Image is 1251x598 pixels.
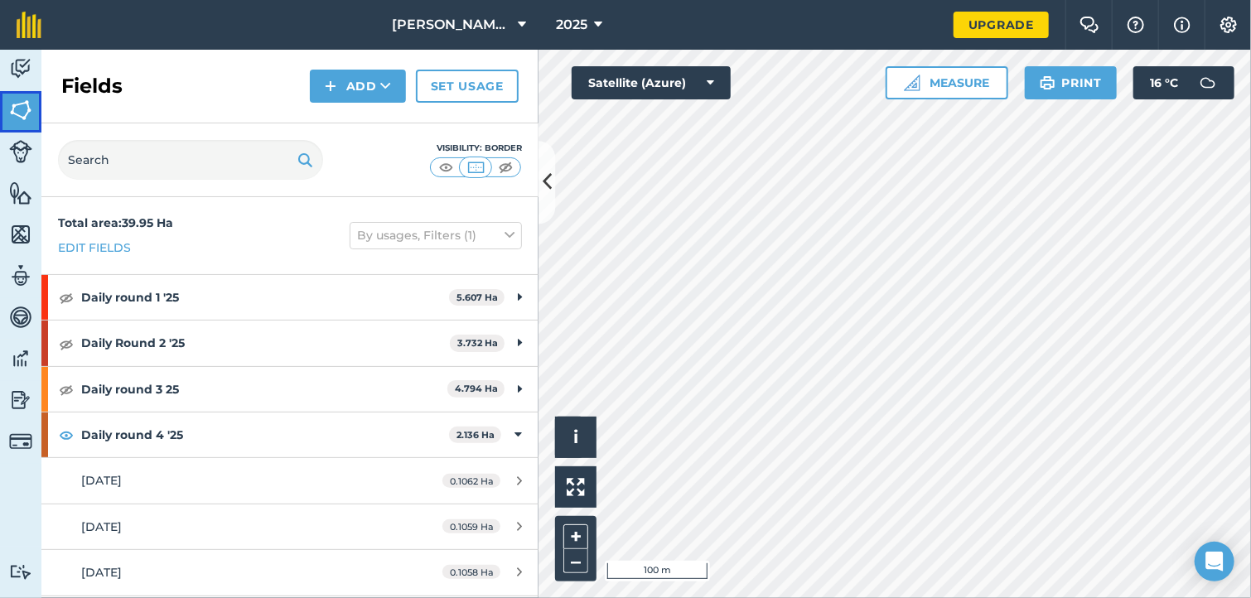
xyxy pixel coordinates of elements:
[9,388,32,412] img: svg+xml;base64,PD94bWwgdmVyc2lvbj0iMS4wIiBlbmNvZGluZz0idXRmLTgiPz4KPCEtLSBHZW5lcmF0b3I6IEFkb2JlIE...
[1126,17,1146,33] img: A question mark icon
[572,66,731,99] button: Satellite (Azure)
[41,367,539,412] div: Daily round 3 254.794 Ha
[9,98,32,123] img: svg+xml;base64,PHN2ZyB4bWxucz0iaHR0cDovL3d3dy53My5vcmcvMjAwMC9zdmciIHdpZHRoPSI1NiIgaGVpZ2h0PSI2MC...
[442,474,500,488] span: 0.1062 Ha
[573,427,578,447] span: i
[81,473,122,488] span: [DATE]
[81,565,122,580] span: [DATE]
[456,429,495,441] strong: 2.136 Ha
[61,73,123,99] h2: Fields
[59,379,74,399] img: svg+xml;base64,PHN2ZyB4bWxucz0iaHR0cDovL3d3dy53My5vcmcvMjAwMC9zdmciIHdpZHRoPSIxOCIgaGVpZ2h0PSIyNC...
[904,75,920,91] img: Ruler icon
[297,150,313,170] img: svg+xml;base64,PHN2ZyB4bWxucz0iaHR0cDovL3d3dy53My5vcmcvMjAwMC9zdmciIHdpZHRoPSIxOSIgaGVpZ2h0PSIyNC...
[563,524,588,549] button: +
[41,458,539,503] a: [DATE]0.1062 Ha
[455,383,498,394] strong: 4.794 Ha
[59,425,74,445] img: svg+xml;base64,PHN2ZyB4bWxucz0iaHR0cDovL3d3dy53My5vcmcvMjAwMC9zdmciIHdpZHRoPSIxOCIgaGVpZ2h0PSIyNC...
[555,417,597,458] button: i
[9,181,32,205] img: svg+xml;base64,PHN2ZyB4bWxucz0iaHR0cDovL3d3dy53My5vcmcvMjAwMC9zdmciIHdpZHRoPSI1NiIgaGVpZ2h0PSI2MC...
[886,66,1008,99] button: Measure
[81,367,447,412] strong: Daily round 3 25
[58,140,323,180] input: Search
[436,159,456,176] img: svg+xml;base64,PHN2ZyB4bWxucz0iaHR0cDovL3d3dy53My5vcmcvMjAwMC9zdmciIHdpZHRoPSI1MCIgaGVpZ2h0PSI0MC...
[1191,66,1224,99] img: svg+xml;base64,PD94bWwgdmVyc2lvbj0iMS4wIiBlbmNvZGluZz0idXRmLTgiPz4KPCEtLSBHZW5lcmF0b3I6IEFkb2JlIE...
[9,56,32,81] img: svg+xml;base64,PD94bWwgdmVyc2lvbj0iMS4wIiBlbmNvZGluZz0idXRmLTgiPz4KPCEtLSBHZW5lcmF0b3I6IEFkb2JlIE...
[59,287,74,307] img: svg+xml;base64,PHN2ZyB4bWxucz0iaHR0cDovL3d3dy53My5vcmcvMjAwMC9zdmciIHdpZHRoPSIxOCIgaGVpZ2h0PSIyNC...
[429,142,522,155] div: Visibility: Border
[17,12,41,38] img: fieldmargin Logo
[1080,17,1099,33] img: Two speech bubbles overlapping with the left bubble in the forefront
[1025,66,1118,99] button: Print
[9,564,32,580] img: svg+xml;base64,PD94bWwgdmVyc2lvbj0iMS4wIiBlbmNvZGluZz0idXRmLTgiPz4KPCEtLSBHZW5lcmF0b3I6IEFkb2JlIE...
[58,239,131,257] a: Edit fields
[350,222,522,248] button: By usages, Filters (1)
[9,263,32,288] img: svg+xml;base64,PD94bWwgdmVyc2lvbj0iMS4wIiBlbmNvZGluZz0idXRmLTgiPz4KPCEtLSBHZW5lcmF0b3I6IEFkb2JlIE...
[442,565,500,579] span: 0.1058 Ha
[41,412,539,457] div: Daily round 4 '252.136 Ha
[392,15,511,35] span: [PERSON_NAME] Farm
[325,76,336,96] img: svg+xml;base64,PHN2ZyB4bWxucz0iaHR0cDovL3d3dy53My5vcmcvMjAwMC9zdmciIHdpZHRoPSIxNCIgaGVpZ2h0PSIyNC...
[81,519,122,534] span: [DATE]
[9,305,32,330] img: svg+xml;base64,PD94bWwgdmVyc2lvbj0iMS4wIiBlbmNvZGluZz0idXRmLTgiPz4KPCEtLSBHZW5lcmF0b3I6IEFkb2JlIE...
[41,275,539,320] div: Daily round 1 '255.607 Ha
[9,346,32,371] img: svg+xml;base64,PD94bWwgdmVyc2lvbj0iMS4wIiBlbmNvZGluZz0idXRmLTgiPz4KPCEtLSBHZW5lcmF0b3I6IEFkb2JlIE...
[9,222,32,247] img: svg+xml;base64,PHN2ZyB4bWxucz0iaHR0cDovL3d3dy53My5vcmcvMjAwMC9zdmciIHdpZHRoPSI1NiIgaGVpZ2h0PSI2MC...
[567,478,585,496] img: Four arrows, one pointing top left, one top right, one bottom right and the last bottom left
[1219,17,1239,33] img: A cog icon
[59,334,74,354] img: svg+xml;base64,PHN2ZyB4bWxucz0iaHR0cDovL3d3dy53My5vcmcvMjAwMC9zdmciIHdpZHRoPSIxOCIgaGVpZ2h0PSIyNC...
[495,159,516,176] img: svg+xml;base64,PHN2ZyB4bWxucz0iaHR0cDovL3d3dy53My5vcmcvMjAwMC9zdmciIHdpZHRoPSI1MCIgaGVpZ2h0PSI0MC...
[1133,66,1234,99] button: 16 °C
[41,504,539,549] a: [DATE]0.1059 Ha
[1040,73,1055,93] img: svg+xml;base64,PHN2ZyB4bWxucz0iaHR0cDovL3d3dy53My5vcmcvMjAwMC9zdmciIHdpZHRoPSIxOSIgaGVpZ2h0PSIyNC...
[81,275,449,320] strong: Daily round 1 '25
[1150,66,1178,99] span: 16 ° C
[1174,15,1191,35] img: svg+xml;base64,PHN2ZyB4bWxucz0iaHR0cDovL3d3dy53My5vcmcvMjAwMC9zdmciIHdpZHRoPSIxNyIgaGVpZ2h0PSIxNy...
[9,140,32,163] img: svg+xml;base64,PD94bWwgdmVyc2lvbj0iMS4wIiBlbmNvZGluZz0idXRmLTgiPz4KPCEtLSBHZW5lcmF0b3I6IEFkb2JlIE...
[41,321,539,365] div: Daily Round 2 '253.732 Ha
[1195,542,1234,581] div: Open Intercom Messenger
[466,159,486,176] img: svg+xml;base64,PHN2ZyB4bWxucz0iaHR0cDovL3d3dy53My5vcmcvMjAwMC9zdmciIHdpZHRoPSI1MCIgaGVpZ2h0PSI0MC...
[456,292,498,303] strong: 5.607 Ha
[563,549,588,573] button: –
[58,215,173,230] strong: Total area : 39.95 Ha
[442,519,500,533] span: 0.1059 Ha
[556,15,587,35] span: 2025
[81,321,450,365] strong: Daily Round 2 '25
[954,12,1049,38] a: Upgrade
[81,412,449,457] strong: Daily round 4 '25
[41,550,539,595] a: [DATE]0.1058 Ha
[310,70,406,103] button: Add
[9,430,32,453] img: svg+xml;base64,PD94bWwgdmVyc2lvbj0iMS4wIiBlbmNvZGluZz0idXRmLTgiPz4KPCEtLSBHZW5lcmF0b3I6IEFkb2JlIE...
[457,337,498,349] strong: 3.732 Ha
[416,70,519,103] a: Set usage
